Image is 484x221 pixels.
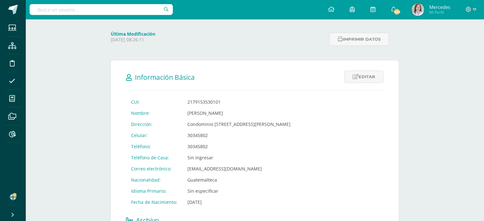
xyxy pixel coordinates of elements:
[182,119,296,130] td: Condominio [STREET_ADDRESS][PERSON_NAME]
[182,197,296,208] td: [DATE]
[182,163,296,174] td: [EMAIL_ADDRESS][DOMAIN_NAME]
[182,141,296,152] td: 30345802
[126,163,182,174] td: Correo electrónico:
[182,107,296,119] td: [PERSON_NAME]
[126,107,182,119] td: Nombre:
[126,130,182,141] td: Celular:
[329,33,389,46] button: Imprimir datos
[182,152,296,163] td: Sin ingresar
[126,119,182,130] td: Dirección:
[126,141,182,152] td: Teléfono:
[182,174,296,185] td: Guatemalteca
[182,130,296,141] td: 30345802
[111,37,326,43] p: [DATE] 08:26:11
[182,185,296,197] td: Sin especificar
[182,96,296,107] td: 2179153530101
[126,174,182,185] td: Nacionalidad:
[411,3,424,16] img: 51f8b1976f0c327757d1ca743c1ad4cc.png
[30,4,173,15] input: Busca un usuario...
[111,31,326,37] h4: Última Modificación
[126,185,182,197] td: Idioma Primario:
[126,96,182,107] td: CUI:
[135,73,195,82] span: Información Básica
[344,71,383,83] a: Editar
[393,8,400,15] span: 432
[429,10,450,15] span: Mi Perfil
[126,197,182,208] td: Fecha de Nacimiento:
[429,4,450,10] span: Mercedes
[126,152,182,163] td: Teléfono de Casa:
